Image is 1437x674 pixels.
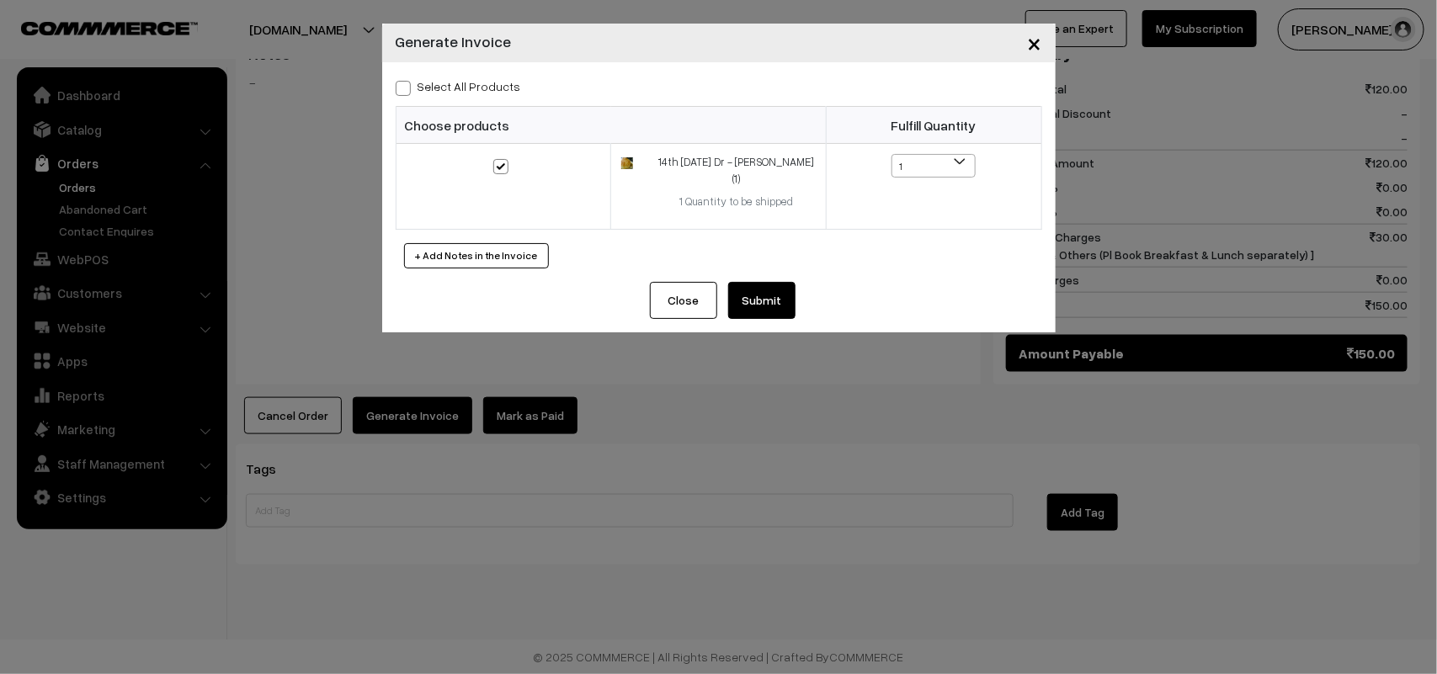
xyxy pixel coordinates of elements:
span: 1 [891,154,976,178]
button: Submit [728,282,796,319]
label: Select all Products [396,77,521,95]
div: 1 Quantity to be shipped [658,194,816,210]
div: 14th [DATE] Dr - [PERSON_NAME] (1) [658,154,816,187]
h4: Generate Invoice [396,30,512,53]
button: Close [1014,17,1056,69]
th: Fulfill Quantity [826,107,1041,144]
img: 17159889064592chola-poori1.jpg [621,157,632,168]
span: × [1028,27,1042,58]
button: + Add Notes in the Invoice [404,243,549,268]
button: Close [650,282,717,319]
th: Choose products [396,107,826,144]
span: 1 [892,155,975,178]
